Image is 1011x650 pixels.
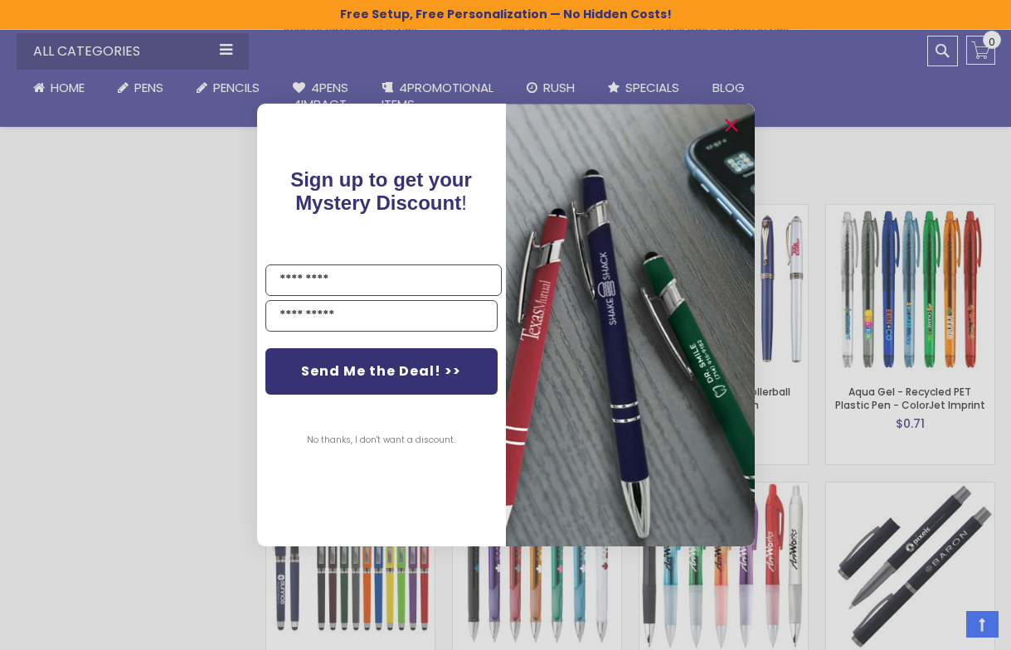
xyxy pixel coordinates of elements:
span: Sign up to get your Mystery Discount [290,168,472,214]
img: pop-up-image [506,104,755,546]
button: Close dialog [718,112,745,138]
span: ! [290,168,472,214]
button: No thanks, I don't want a discount. [299,420,464,461]
button: Send Me the Deal! >> [265,348,498,395]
